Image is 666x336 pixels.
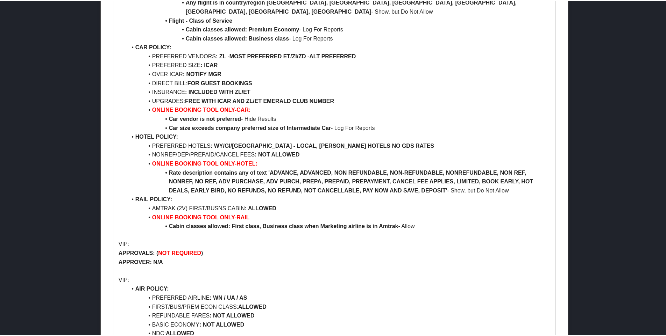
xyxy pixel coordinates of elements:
li: PREFERRED HOTELS [127,141,550,150]
li: NONREF/DEP/PREPAID/CANCEL FEES [127,149,550,159]
strong: : ICAR [200,61,218,67]
strong: CAR POLICY: [135,44,171,50]
strong: ) [201,249,203,255]
strong: RAIL POLICY: [135,196,172,202]
p: VIP: [119,239,550,248]
strong: Cabin classes allowed: Premium Economy [186,26,299,32]
strong: : [185,88,187,94]
li: PREFERRED VENDORS [127,51,550,60]
li: - Show, but Do Not Allow [127,168,550,195]
strong: ONLINE BOOKING TOOL ONLY-RAIL [152,214,250,220]
strong: FREE WITH ICAR AND ZL/ET EMERALD CLUB NUMBER [185,97,334,103]
strong: APPROVALS: [119,249,155,255]
li: - Log For Reports [127,34,550,43]
strong: FOR GUEST BOOKINGS [187,80,252,86]
strong: Cabin classes allowed: Business class [186,35,289,41]
li: - Hide Results [127,114,550,123]
li: REFUNDABLE FARES [127,311,550,320]
li: FIRST/BUS/PREM ECON CLASS: [127,302,550,311]
strong: : NOT ALLOWED [210,312,254,318]
li: OVER ICAR [127,69,550,78]
strong: : WY/GI/[GEOGRAPHIC_DATA] - LOCAL, [PERSON_NAME] HOTELS NO GDS RATES [211,142,434,148]
li: PREFERRED SIZE [127,60,550,69]
strong: ALLOWED [166,330,194,336]
strong: : NOT ALLOWED [199,321,244,327]
strong: NOT REQUIRED [158,249,201,255]
strong: HOTEL POLICY: [135,133,178,139]
strong: : ALLOWED [245,205,276,211]
li: PREFERRED AIRLINE [127,293,550,302]
li: UPGRADES: [127,96,550,105]
strong: AIR POLICY: [135,285,169,291]
strong: ONLINE BOOKING TOOL ONLY-CAR: [152,106,251,112]
strong: ( [156,249,158,255]
li: - Allow [127,221,550,230]
li: INSURANCE [127,87,550,96]
p: VIP: [119,275,550,284]
strong: Car size exceeds company preferred size of Intermediate Car [169,124,331,130]
strong: : [216,53,218,59]
strong: Flight - Class of Service [169,17,232,23]
strong: Rate description contains any of text 'ADVANCE, ADVANCED, NON REFUNDABLE, NON-REFUNDABLE, NONREFU... [169,169,535,193]
strong: APPROVER: N/A [119,258,163,264]
strong: ALLOWED [238,303,267,309]
strong: : WN / UA / AS [210,294,247,300]
strong: Car vendor is not preferred [169,115,241,121]
strong: : NOTIFY MGR [183,71,221,76]
li: - Log For Reports [127,24,550,34]
li: BASIC ECONOMY [127,320,550,329]
strong: ZL -MOST PREFERRED ET/ZI/ZD -ALT PREFERRED [219,53,356,59]
strong: : NOT ALLOWED [255,151,299,157]
strong: INCLUDED WITH ZL/ET [189,88,250,94]
li: AMTRAK (2V) FIRST/BUSNS CABIN [127,203,550,212]
strong: Cabin classes allowed: First class, Business class when Marketing airline is in Amtrak [169,222,398,228]
strong: ONLINE BOOKING TOOL ONLY-HOTEL: [152,160,257,166]
li: DIRECT BILL: [127,78,550,87]
li: - Log For Reports [127,123,550,132]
